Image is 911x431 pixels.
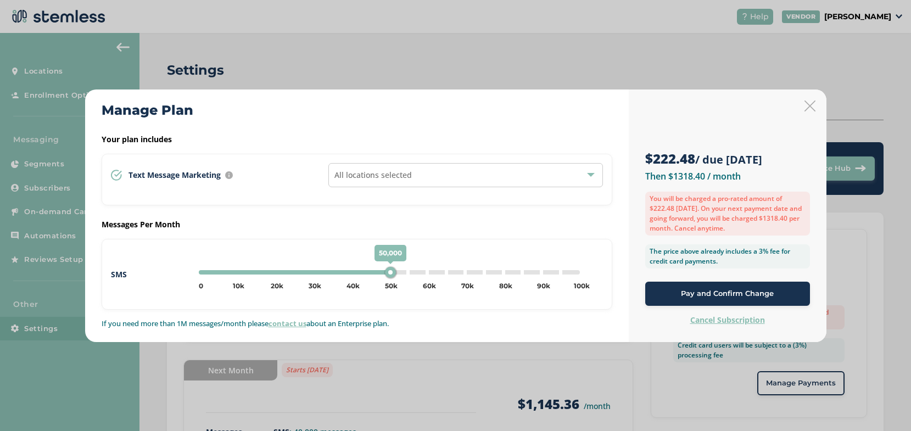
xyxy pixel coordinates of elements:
[645,282,810,306] button: Pay and Confirm Change
[309,281,321,291] div: 30k
[375,245,406,261] span: 50,000
[423,281,436,291] div: 60k
[645,244,810,268] label: The price above already includes a 3% fee for credit card payments.
[102,133,612,145] label: Your plan includes
[233,281,244,291] div: 10k
[334,170,412,180] span: All locations selected
[346,281,360,291] div: 40k
[111,268,186,280] label: SMS
[461,281,474,291] div: 70k
[102,318,612,329] p: If you need more than 1M messages/month please about an Enterprise plan.
[645,149,695,167] strong: $222.48
[856,378,911,431] iframe: Chat Widget
[690,315,765,326] label: Cancel Subscription
[537,281,550,291] div: 90k
[645,150,810,167] h3: / due [DATE]
[645,192,810,236] label: You will be charged a pro-rated amount of $222.48 [DATE]. On your next payment date and going for...
[102,219,612,230] label: Messages Per Month
[225,171,233,179] img: icon-info-236977d2.svg
[645,170,741,182] label: Then $1318.40 / month
[385,281,398,291] div: 50k
[574,281,590,291] div: 100k
[681,288,774,299] span: Pay and Confirm Change
[102,100,193,120] h2: Manage Plan
[199,281,203,291] div: 0
[271,281,283,291] div: 20k
[269,318,306,328] a: contact us
[499,281,512,291] div: 80k
[128,171,221,179] span: Text Message Marketing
